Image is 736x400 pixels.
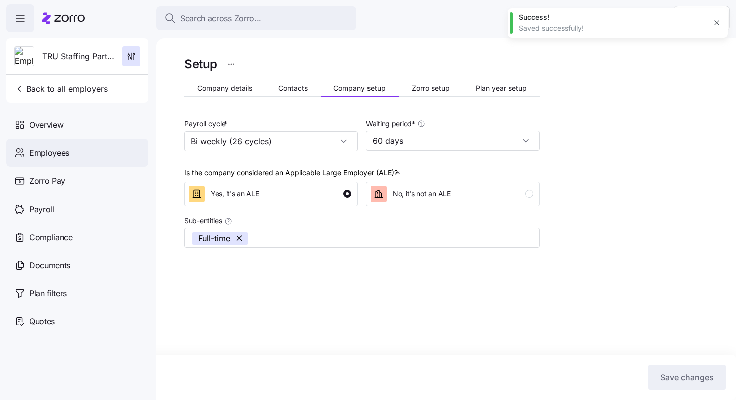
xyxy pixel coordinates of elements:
[660,371,714,383] span: Save changes
[393,189,451,199] span: No, it's not an ALE
[6,195,148,223] a: Payroll
[519,23,706,33] div: Saved successfully!
[180,12,261,25] span: Search across Zorro...
[29,259,70,272] span: Documents
[29,147,69,159] span: Employees
[519,12,706,22] div: Success!
[184,216,222,226] span: Sub-entities
[10,79,112,99] button: Back to all employers
[412,85,450,92] span: Zorro setup
[14,83,108,95] span: Back to all employers
[333,85,386,92] span: Company setup
[198,232,230,245] span: Full-time
[42,50,114,63] span: TRU Staffing Partners, Inc
[156,6,356,30] button: Search across Zorro...
[29,231,73,244] span: Compliance
[6,251,148,279] a: Documents
[6,167,148,195] a: Zorro Pay
[184,167,402,178] div: Is the company considered an Applicable Large Employer (ALE)?
[197,85,252,92] span: Company details
[184,131,358,151] input: Payroll cycle
[476,85,527,92] span: Plan year setup
[6,139,148,167] a: Employees
[184,56,217,72] h1: Setup
[211,189,259,199] span: Yes, it's an ALE
[6,223,148,251] a: Compliance
[366,131,540,151] input: Waiting period
[6,111,148,139] a: Overview
[366,119,415,129] span: Waiting period *
[184,118,229,129] label: Payroll cycle
[278,85,308,92] span: Contacts
[29,119,63,131] span: Overview
[29,203,54,216] span: Payroll
[29,287,67,300] span: Plan filters
[648,365,726,390] button: Save changes
[29,315,55,328] span: Quotes
[15,47,34,67] img: Employer logo
[6,279,148,307] a: Plan filters
[6,307,148,335] a: Quotes
[29,175,65,187] span: Zorro Pay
